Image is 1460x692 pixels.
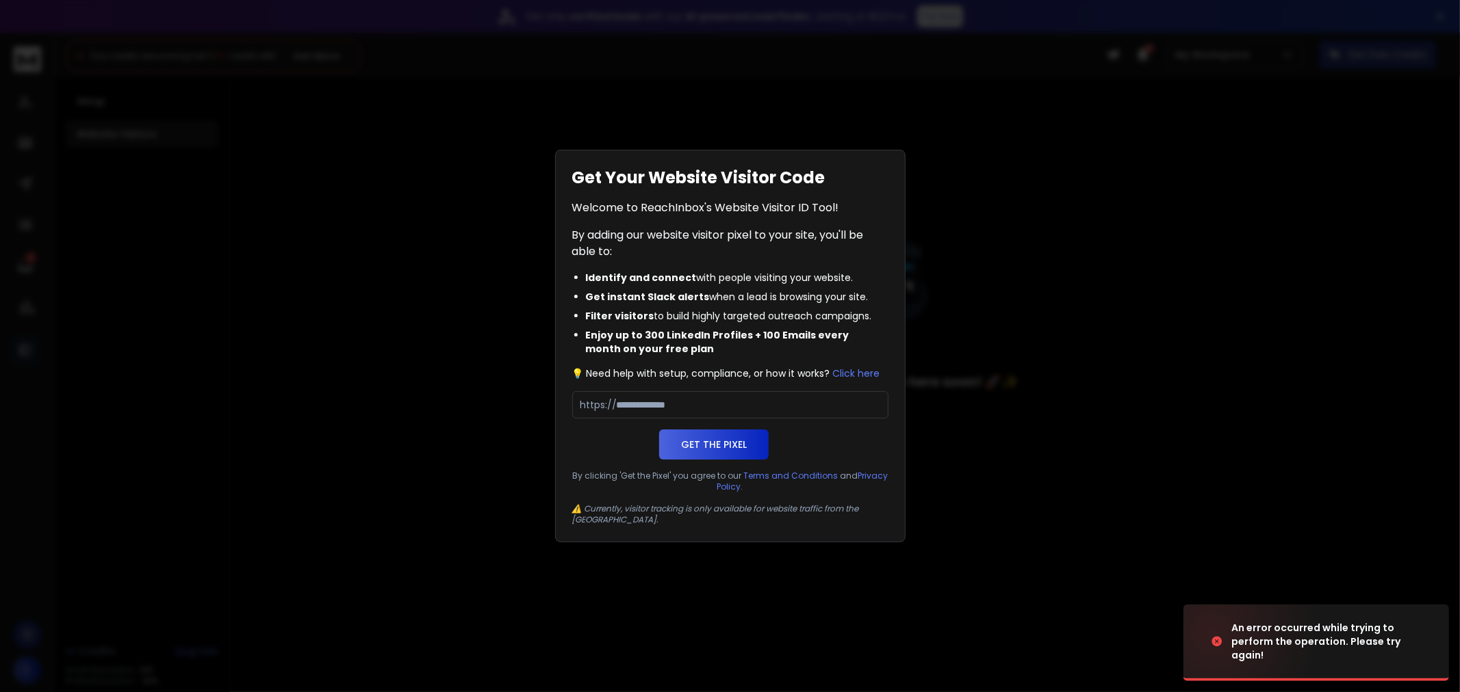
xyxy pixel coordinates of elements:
[572,227,888,260] p: By adding our website visitor pixel to your site, you'll be able to:
[743,470,838,481] a: Terms and Conditions
[572,200,888,216] p: Welcome to ReachInbox's Website Visitor ID Tool!
[586,309,875,323] li: to build highly targeted outreach campaigns.
[572,503,888,525] p: ⚠️ Currently, visitor tracking is only available for website traffic from the [GEOGRAPHIC_DATA].
[572,367,888,380] p: 💡 Need help with setup, compliance, or how it works?
[833,367,880,380] button: Click here
[586,290,710,304] span: Get instant Slack alerts
[1183,604,1320,678] img: image
[586,328,875,356] li: Enjoy up to 300 LinkedIn Profiles + 100 Emails every month on your free plan
[586,271,875,284] li: with people visiting your website.
[659,429,769,460] button: Get the Pixel
[586,309,654,323] span: Filter visitors
[586,271,697,284] span: Identify and connect
[586,290,875,304] li: when a lead is browsing your site.
[572,167,888,189] h1: Get Your Website Visitor Code
[1231,621,1433,662] div: An error occurred while trying to perform the operation. Please try again!
[572,470,888,492] p: By clicking 'Get the Pixel' you agree to our and .
[717,470,888,492] a: Privacy Policy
